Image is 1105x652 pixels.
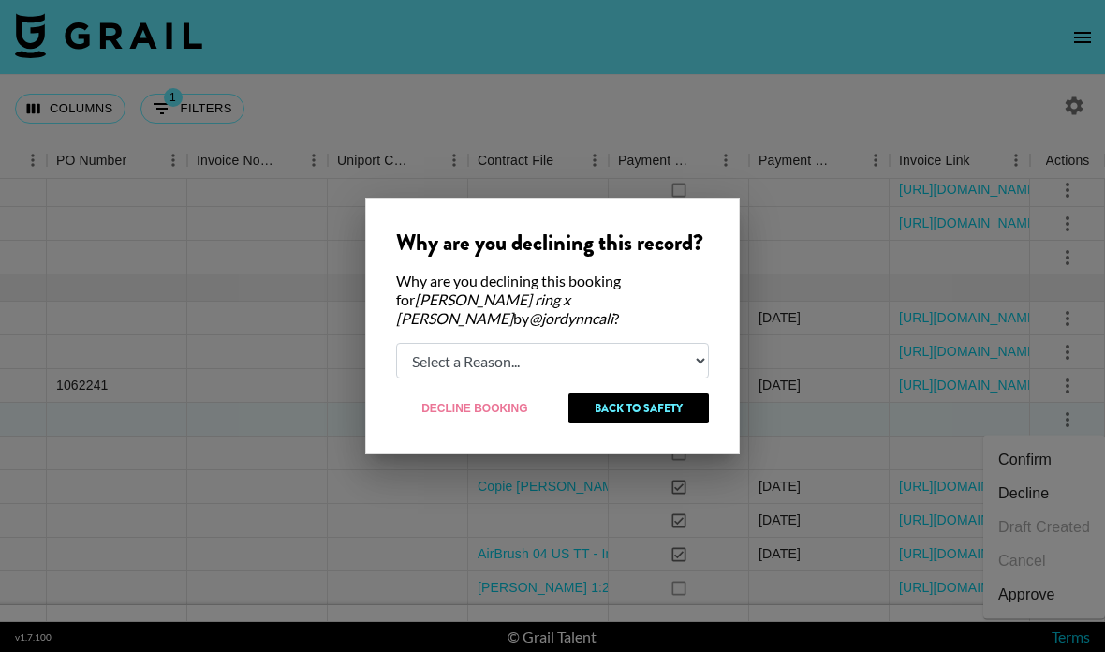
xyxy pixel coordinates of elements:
[568,393,709,423] button: Back to Safety
[396,272,709,328] div: Why are you declining this booking for by ?
[529,309,613,327] em: @ jordynncali
[396,290,570,327] em: [PERSON_NAME] ring x [PERSON_NAME]
[396,229,709,257] div: Why are you declining this record?
[396,393,553,423] button: Decline Booking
